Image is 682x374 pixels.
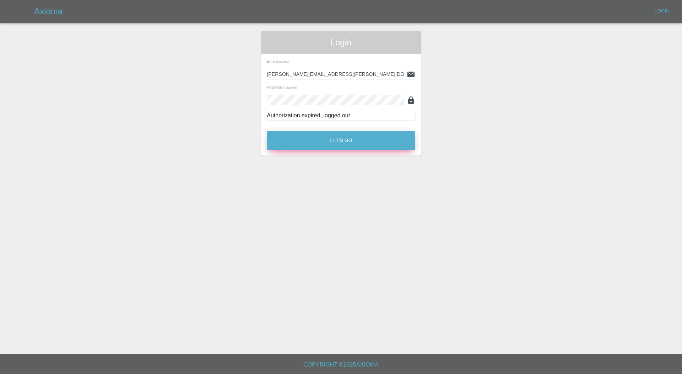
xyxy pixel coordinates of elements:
[34,6,63,17] h5: Axioma
[651,6,673,17] a: Login
[276,60,289,63] small: (required)
[267,37,415,48] span: Login
[6,360,676,370] h6: Copyright © 2025 Axioma
[267,59,289,63] span: Email
[267,111,415,120] div: Authorization expired, logged out
[283,86,297,89] small: (required)
[267,131,415,150] button: Let's Go
[267,85,297,89] span: Password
